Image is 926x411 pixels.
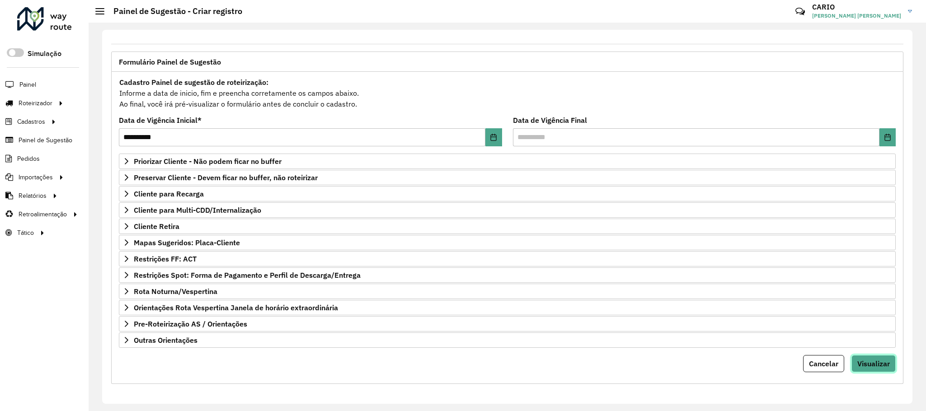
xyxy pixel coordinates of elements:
[790,2,810,21] a: Contato Rápido
[485,128,502,146] button: Choose Date
[119,219,896,234] a: Cliente Retira
[134,336,197,344] span: Outras Orientações
[119,300,896,315] a: Orientações Rota Vespertina Janela de horário extraordinária
[119,58,221,65] span: Formulário Painel de Sugestão
[134,206,261,214] span: Cliente para Multi-CDD/Internalização
[134,174,318,181] span: Preservar Cliente - Devem ficar no buffer, não roteirizar
[17,117,45,126] span: Cadastros
[28,48,61,59] label: Simulação
[119,316,896,332] a: Pre-Roteirização AS / Orientações
[104,6,242,16] h2: Painel de Sugestão - Criar registro
[851,355,896,372] button: Visualizar
[119,251,896,266] a: Restrições FF: ACT
[803,355,844,372] button: Cancelar
[19,191,47,201] span: Relatórios
[119,78,268,87] strong: Cadastro Painel de sugestão de roteirização:
[19,135,72,145] span: Painel de Sugestão
[812,3,901,11] h3: CARIO
[134,271,361,279] span: Restrições Spot: Forma de Pagamento e Perfil de Descarga/Entrega
[134,288,217,295] span: Rota Noturna/Vespertina
[134,320,247,327] span: Pre-Roteirização AS / Orientações
[17,154,40,163] span: Pedidos
[119,76,896,110] div: Informe a data de inicio, fim e preencha corretamente os campos abaixo. Ao final, você irá pré-vi...
[17,228,34,238] span: Tático
[134,158,282,165] span: Priorizar Cliente - Não podem ficar no buffer
[134,255,197,262] span: Restrições FF: ACT
[119,115,202,126] label: Data de Vigência Inicial
[119,332,896,348] a: Outras Orientações
[119,235,896,250] a: Mapas Sugeridos: Placa-Cliente
[19,210,67,219] span: Retroalimentação
[879,128,896,146] button: Choose Date
[513,115,587,126] label: Data de Vigência Final
[134,190,204,197] span: Cliente para Recarga
[119,170,896,185] a: Preservar Cliente - Devem ficar no buffer, não roteirizar
[809,359,838,368] span: Cancelar
[134,239,240,246] span: Mapas Sugeridos: Placa-Cliente
[812,12,901,20] span: [PERSON_NAME] [PERSON_NAME]
[119,267,896,283] a: Restrições Spot: Forma de Pagamento e Perfil de Descarga/Entrega
[119,202,896,218] a: Cliente para Multi-CDD/Internalização
[119,154,896,169] a: Priorizar Cliente - Não podem ficar no buffer
[134,304,338,311] span: Orientações Rota Vespertina Janela de horário extraordinária
[119,186,896,201] a: Cliente para Recarga
[19,173,53,182] span: Importações
[119,284,896,299] a: Rota Noturna/Vespertina
[19,98,52,108] span: Roteirizador
[857,359,890,368] span: Visualizar
[134,223,179,230] span: Cliente Retira
[19,80,36,89] span: Painel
